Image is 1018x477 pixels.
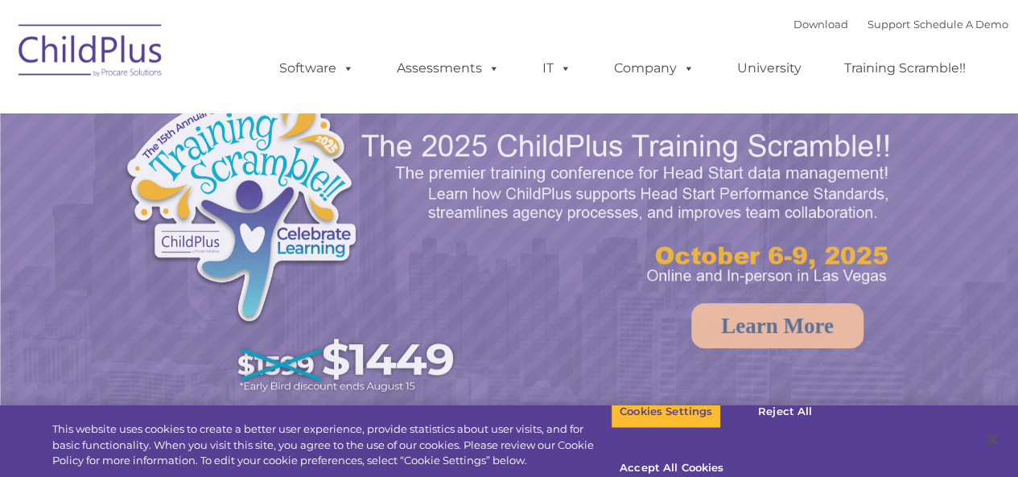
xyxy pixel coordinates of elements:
a: Company [598,52,711,84]
a: IT [526,52,587,84]
a: Software [263,52,370,84]
button: Reject All [735,395,835,429]
button: Cookies Settings [611,395,721,429]
img: ChildPlus by Procare Solutions [10,13,171,93]
span: Phone number [224,172,292,184]
button: Close [975,422,1010,458]
div: This website uses cookies to create a better user experience, provide statistics about user visit... [52,421,611,469]
a: Support [868,18,910,31]
a: Assessments [381,52,516,84]
a: University [721,52,818,84]
a: Download [793,18,848,31]
a: Training Scramble!! [828,52,982,84]
a: Schedule A Demo [913,18,1008,31]
font: | [793,18,1008,31]
a: Learn More [691,303,863,348]
span: Last name [224,106,273,118]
